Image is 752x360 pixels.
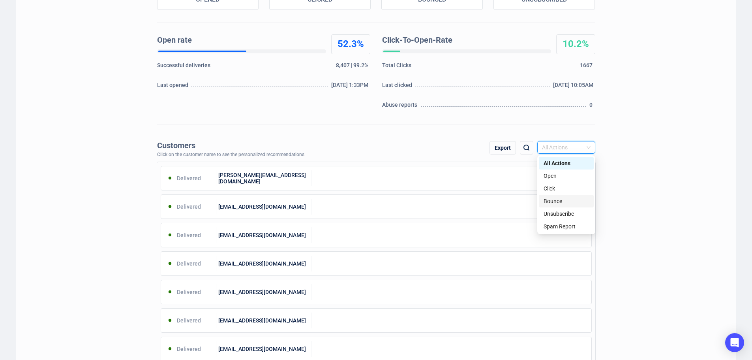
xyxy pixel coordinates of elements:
[544,172,589,180] div: Open
[157,141,304,150] div: Customers
[161,256,217,271] div: Delivered
[216,313,311,328] div: [EMAIL_ADDRESS][DOMAIN_NAME]
[553,81,595,93] div: [DATE] 10:05AM
[157,34,323,46] div: Open rate
[216,256,311,271] div: [EMAIL_ADDRESS][DOMAIN_NAME]
[161,341,217,357] div: Delivered
[522,143,531,153] img: search.png
[157,61,212,73] div: Successful deliveries
[589,101,595,113] div: 0
[544,197,589,205] div: Bounce
[382,61,414,73] div: Total Clicks
[539,157,594,170] div: All Actions
[544,159,589,168] div: All Actions
[161,284,217,300] div: Delivered
[580,61,595,73] div: 1667
[489,141,516,155] div: Export
[382,101,420,113] div: Abuse reports
[161,199,217,215] div: Delivered
[161,170,217,186] div: Delivered
[161,227,217,243] div: Delivered
[157,81,190,93] div: Last opened
[542,141,591,153] span: All Actions
[539,220,594,233] div: Spam Report
[539,182,594,195] div: Click
[331,81,370,93] div: [DATE] 1:33PM
[544,209,589,218] div: Unsubscribe
[332,38,370,51] div: 52.3%
[216,227,311,243] div: [EMAIL_ADDRESS][DOMAIN_NAME]
[216,341,311,357] div: [EMAIL_ADDRESS][DOMAIN_NAME]
[216,170,311,186] div: [PERSON_NAME][EMAIL_ADDRESS][DOMAIN_NAME]
[539,195,594,207] div: Bounce
[216,199,311,215] div: [EMAIL_ADDRESS][DOMAIN_NAME]
[382,34,548,46] div: Click-To-Open-Rate
[216,284,311,300] div: [EMAIL_ADDRESS][DOMAIN_NAME]
[725,333,744,352] div: Open Intercom Messenger
[544,184,589,193] div: Click
[544,222,589,231] div: Spam Report
[557,38,595,51] div: 10.2%
[161,313,217,328] div: Delivered
[382,81,414,93] div: Last clicked
[539,170,594,182] div: Open
[336,61,370,73] div: 8,407 | 99.2%
[157,152,304,158] div: Click on the customer name to see the personalized recommendations
[539,207,594,220] div: Unsubscribe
